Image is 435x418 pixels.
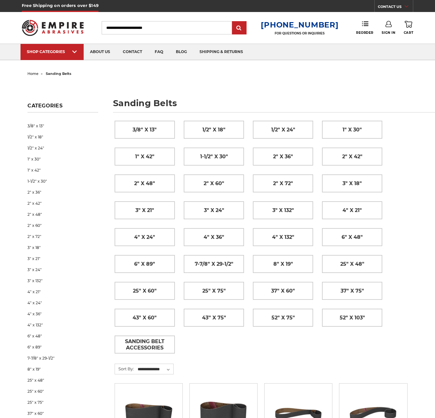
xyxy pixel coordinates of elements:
[27,103,98,112] h5: Categories
[135,151,154,162] span: 1" x 42"
[343,178,362,189] span: 3" x 18"
[27,297,98,308] a: 4" x 24"
[27,397,98,408] a: 25" x 75"
[202,286,226,296] span: 25" x 75"
[202,312,226,323] span: 43” x 75"
[273,178,293,189] span: 2" x 72"
[27,275,98,286] a: 3" x 132"
[27,386,98,397] a: 25" x 60"
[271,124,295,135] span: 1/2" x 24"
[271,286,295,296] span: 37" x 60"
[115,121,175,138] a: 3/8" x 13"
[253,255,313,273] a: 8" x 19"
[115,175,175,192] a: 2" x 48"
[27,176,98,187] a: 1-1/2" x 30"
[322,175,382,192] a: 3" x 18"
[148,44,170,60] a: faq
[382,31,395,35] span: Sign In
[27,142,98,154] a: 1/2" x 24"
[27,286,98,297] a: 4" x 21"
[184,121,244,138] a: 1/2" x 18"
[27,165,98,176] a: 1" x 42"
[170,44,193,60] a: blog
[116,44,148,60] a: contact
[46,71,71,76] span: sanding belts
[115,364,134,373] label: Sort By:
[378,3,413,12] a: CONTACT US
[27,71,39,76] a: home
[27,242,98,253] a: 3" x 18"
[27,231,98,242] a: 2" x 72"
[27,198,98,209] a: 2" x 42"
[27,342,98,353] a: 6" x 89"
[27,187,98,198] a: 2" x 36"
[204,178,224,189] span: 2" x 60"
[115,336,174,353] span: Sanding Belt Accessories
[115,228,175,246] a: 4" x 24"
[27,375,98,386] a: 25" x 48"
[184,228,244,246] a: 4" x 36"
[27,131,98,142] a: 1/2" x 18"
[261,31,338,35] p: FOR QUESTIONS OR INQUIRIES
[27,330,98,342] a: 6" x 48"
[133,124,157,135] span: 3/8" x 13"
[253,228,313,246] a: 4" x 132"
[343,205,362,216] span: 4" x 21"
[115,202,175,219] a: 3" x 21"
[322,255,382,273] a: 25" x 48"
[137,365,173,374] select: Sort By:
[27,49,77,54] div: SHOP CATEGORIES
[184,282,244,300] a: 25" x 75"
[27,120,98,131] a: 3/8" x 13"
[133,286,157,296] span: 25" x 60"
[204,232,224,243] span: 4" x 36"
[253,148,313,165] a: 2" x 36"
[343,124,362,135] span: 1" x 30"
[356,21,373,34] a: Reorder
[261,20,338,29] a: [PHONE_NUMBER]
[134,178,155,189] span: 2" x 48"
[271,312,295,323] span: 52" x 75"
[404,31,413,35] span: Cart
[22,16,84,40] img: Empire Abrasives
[340,312,365,323] span: 52" x 103"
[184,255,244,273] a: 7-7/8" x 29-1/2"
[253,121,313,138] a: 1/2" x 24"
[341,286,364,296] span: 37" x 75"
[115,336,175,353] a: Sanding Belt Accessories
[135,205,154,216] span: 3" x 21"
[322,121,382,138] a: 1" x 30"
[202,124,225,135] span: 1/2" x 18"
[322,148,382,165] a: 2" x 42"
[27,364,98,375] a: 8" x 19"
[84,44,116,60] a: about us
[195,259,233,270] span: 7-7/8" x 29-1/2"
[115,309,175,326] a: 43" x 60"
[184,148,244,165] a: 1-1/2" x 30"
[356,31,373,35] span: Reorder
[233,22,246,34] input: Submit
[322,202,382,219] a: 4" x 21"
[134,259,155,270] span: 6" x 89"
[27,264,98,275] a: 3" x 24"
[273,259,293,270] span: 8" x 19"
[200,151,228,162] span: 1-1/2" x 30"
[115,255,175,273] a: 6" x 89"
[322,309,382,326] a: 52" x 103"
[27,353,98,364] a: 7-7/8" x 29-1/2"
[27,319,98,330] a: 4" x 132"
[27,308,98,319] a: 4" x 36"
[340,259,364,270] span: 25" x 48"
[272,232,294,243] span: 4" x 132"
[27,253,98,264] a: 3" x 21"
[133,312,157,323] span: 43" x 60"
[204,205,224,216] span: 3" x 24"
[134,232,155,243] span: 4" x 24"
[253,282,313,300] a: 37" x 60"
[322,228,382,246] a: 6" x 48"
[115,148,175,165] a: 1" x 42"
[253,202,313,219] a: 3" x 132"
[404,21,413,35] a: Cart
